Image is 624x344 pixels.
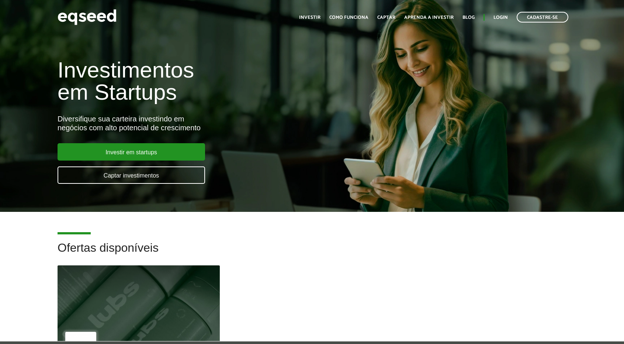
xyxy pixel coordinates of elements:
[462,15,475,20] a: Blog
[58,166,205,184] a: Captar investimentos
[299,15,320,20] a: Investir
[493,15,508,20] a: Login
[58,7,117,27] img: EqSeed
[517,12,568,23] a: Cadastre-se
[58,114,358,132] div: Diversifique sua carteira investindo em negócios com alto potencial de crescimento
[377,15,395,20] a: Captar
[58,59,358,103] h1: Investimentos em Startups
[404,15,454,20] a: Aprenda a investir
[58,241,566,265] h2: Ofertas disponíveis
[329,15,368,20] a: Como funciona
[58,143,205,161] a: Investir em startups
